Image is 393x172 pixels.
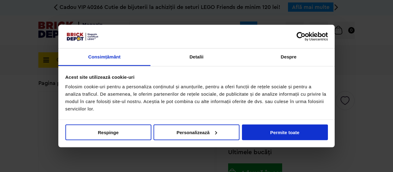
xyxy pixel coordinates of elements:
[65,73,328,81] div: Acest site utilizează cookie-uri
[274,32,328,41] a: Usercentrics Cookiebot - opens in a new window
[65,83,328,113] div: Folosim cookie-uri pentru a personaliza conținutul și anunțurile, pentru a oferi funcții de rețel...
[58,49,150,66] a: Consimțământ
[150,49,243,66] a: Detalii
[154,124,239,140] button: Personalizează
[65,124,151,140] button: Respinge
[65,32,99,42] img: siglă
[242,124,328,140] button: Permite toate
[243,49,335,66] a: Despre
